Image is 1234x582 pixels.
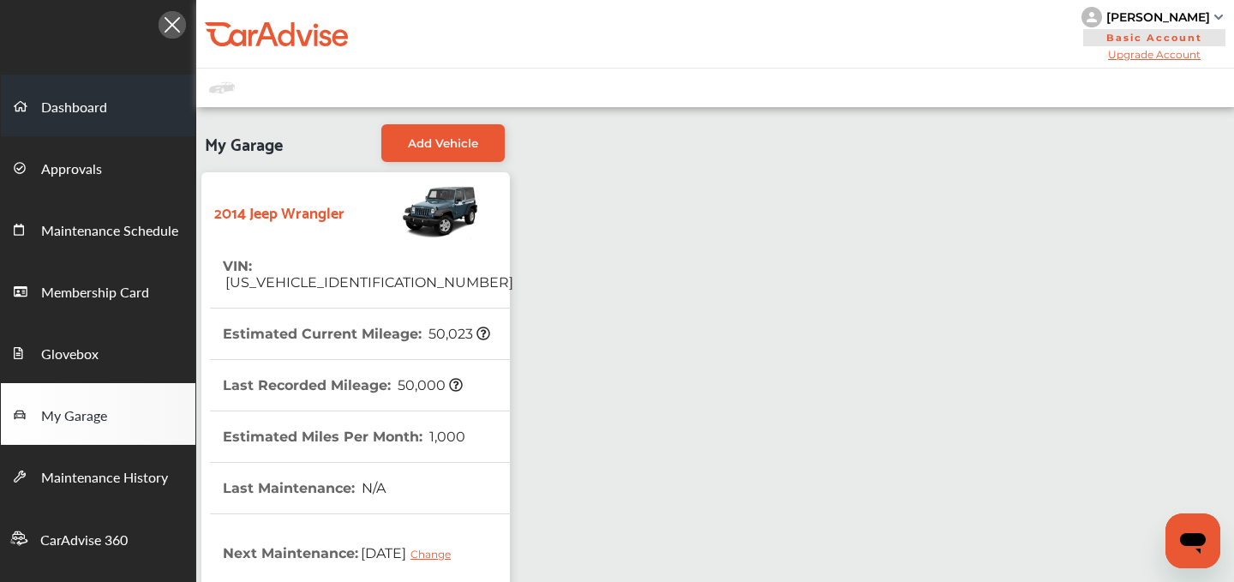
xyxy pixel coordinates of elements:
[1,198,195,260] a: Maintenance Schedule
[41,344,99,366] span: Glovebox
[1,321,195,383] a: Glovebox
[41,159,102,181] span: Approvals
[358,531,464,574] span: [DATE]
[1,383,195,445] a: My Garage
[359,480,386,496] span: N/A
[40,530,128,552] span: CarAdvise 360
[344,181,480,241] img: Vehicle
[381,124,505,162] a: Add Vehicle
[223,274,513,291] span: [US_VEHICLE_IDENTIFICATION_NUMBER]
[1165,513,1220,568] iframe: Button to launch messaging window
[1106,9,1210,25] div: [PERSON_NAME]
[1,136,195,198] a: Approvals
[395,377,463,393] span: 50,000
[223,360,463,411] th: Last Recorded Mileage :
[41,467,168,489] span: Maintenance History
[1,75,195,136] a: Dashboard
[410,548,459,561] div: Change
[1081,7,1102,27] img: knH8PDtVvWoAbQRylUukY18CTiRevjo20fAtgn5MLBQj4uumYvk2MzTtcAIzfGAtb1XOLVMAvhLuqoNAbL4reqehy0jehNKdM...
[1214,15,1223,20] img: sCxJUJ+qAmfqhQGDUl18vwLg4ZYJ6CxN7XmbOMBAAAAAElFTkSuQmCC
[214,198,344,225] strong: 2014 Jeep Wrangler
[41,97,107,119] span: Dashboard
[1083,29,1225,46] span: Basic Account
[41,282,149,304] span: Membership Card
[41,220,178,243] span: Maintenance Schedule
[159,11,186,39] img: Icon.5fd9dcc7.svg
[1,445,195,507] a: Maintenance History
[223,411,465,462] th: Estimated Miles Per Month :
[426,326,490,342] span: 50,023
[209,77,235,99] img: placeholder_car.fcab19be.svg
[408,136,478,150] span: Add Vehicle
[41,405,107,428] span: My Garage
[1081,48,1227,61] span: Upgrade Account
[205,124,283,162] span: My Garage
[427,429,465,445] span: 1,000
[223,463,386,513] th: Last Maintenance :
[223,241,513,308] th: VIN :
[223,309,490,359] th: Estimated Current Mileage :
[1,260,195,321] a: Membership Card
